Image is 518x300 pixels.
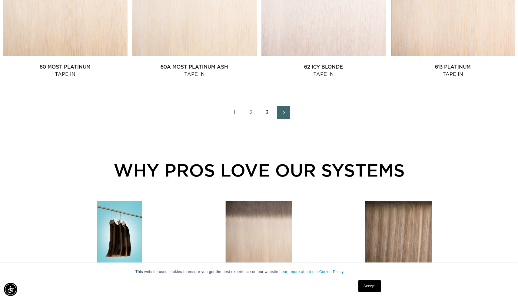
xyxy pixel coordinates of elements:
[488,271,518,300] iframe: Chat Widget
[391,63,515,78] a: 613 Platinum Tape In
[4,283,17,296] div: Accessibility Menu
[244,106,257,119] a: Page 2
[277,106,290,119] a: Next page
[358,280,381,292] a: Accept
[3,63,128,78] a: 60 Most Platinum Tape In
[132,63,257,78] a: 60A Most Platinum Ash Tape In
[365,201,432,268] img: Victoria Root Tap - Machine Weft
[280,270,345,274] a: Learn more about our Cookie Policy.
[226,201,292,268] img: 8AB/60A Rooted - Q Weft
[135,269,383,275] p: This website uses cookies to ensure you get the best experience on our website.
[261,63,386,78] a: 62 Icy Blonde Tape In
[3,106,515,119] nav: Pagination
[261,106,274,119] a: Page 3
[36,157,482,183] div: WHY PROS LOVE OUR SYSTEMS
[97,201,142,268] img: Professional Color Ring
[228,106,241,119] a: Page 1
